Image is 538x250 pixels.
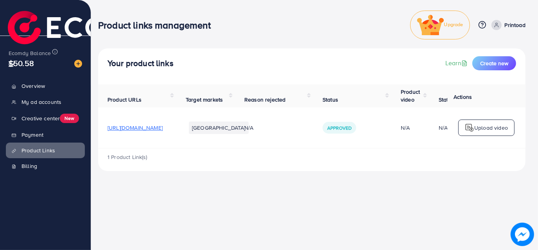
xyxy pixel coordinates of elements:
[439,96,470,104] span: Status video
[480,59,508,67] span: Create new
[488,20,525,30] a: Printoad
[22,131,43,139] span: Payment
[6,94,85,110] a: My ad accounts
[108,96,142,104] span: Product URLs
[186,96,223,104] span: Target markets
[445,59,469,68] a: Learn
[401,124,420,132] div: N/A
[22,98,61,106] span: My ad accounts
[8,11,179,50] img: logo
[98,20,217,31] h3: Product links management
[60,114,79,123] span: New
[454,93,472,101] span: Actions
[6,127,85,143] a: Payment
[108,124,163,132] span: [URL][DOMAIN_NAME]
[74,60,82,68] img: image
[6,143,85,158] a: Product Links
[22,82,45,90] span: Overview
[472,56,516,70] button: Create new
[417,14,444,36] img: tick
[410,11,470,39] a: tickUpgrade
[6,78,85,94] a: Overview
[505,20,525,30] p: Printoad
[417,14,463,36] span: Upgrade
[22,114,60,122] span: Creative center
[8,60,16,68] img: menu
[465,123,474,132] img: logo
[189,121,249,134] li: [GEOGRAPHIC_DATA]
[22,146,55,154] span: Product Links
[108,153,147,161] span: 1 Product Link(s)
[6,110,85,127] a: Creative centerNew
[244,124,253,132] span: N/A
[511,223,534,246] img: image
[244,96,285,104] span: Reason rejected
[474,123,508,132] p: Upload video
[6,158,85,174] a: Billing
[22,162,37,170] span: Billing
[108,59,174,68] h4: Your product links
[323,96,338,104] span: Status
[327,125,351,131] span: Approved
[439,124,448,132] div: N/A
[401,88,420,104] span: Product video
